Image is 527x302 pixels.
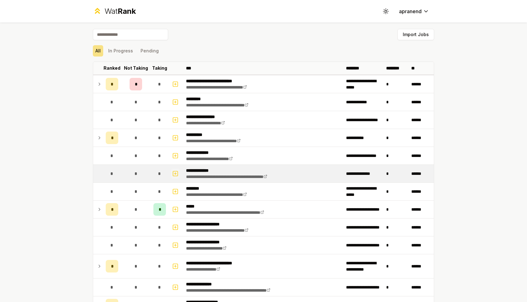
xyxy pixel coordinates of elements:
button: Import Jobs [397,29,434,40]
span: apranend [399,8,422,15]
button: apranend [394,6,434,17]
p: Taking [152,65,167,71]
a: WatRank [93,6,136,16]
button: All [93,45,103,57]
button: Pending [138,45,161,57]
p: Not Taking [124,65,148,71]
span: Rank [118,7,136,16]
div: Wat [104,6,136,16]
p: Ranked [104,65,120,71]
button: In Progress [106,45,136,57]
